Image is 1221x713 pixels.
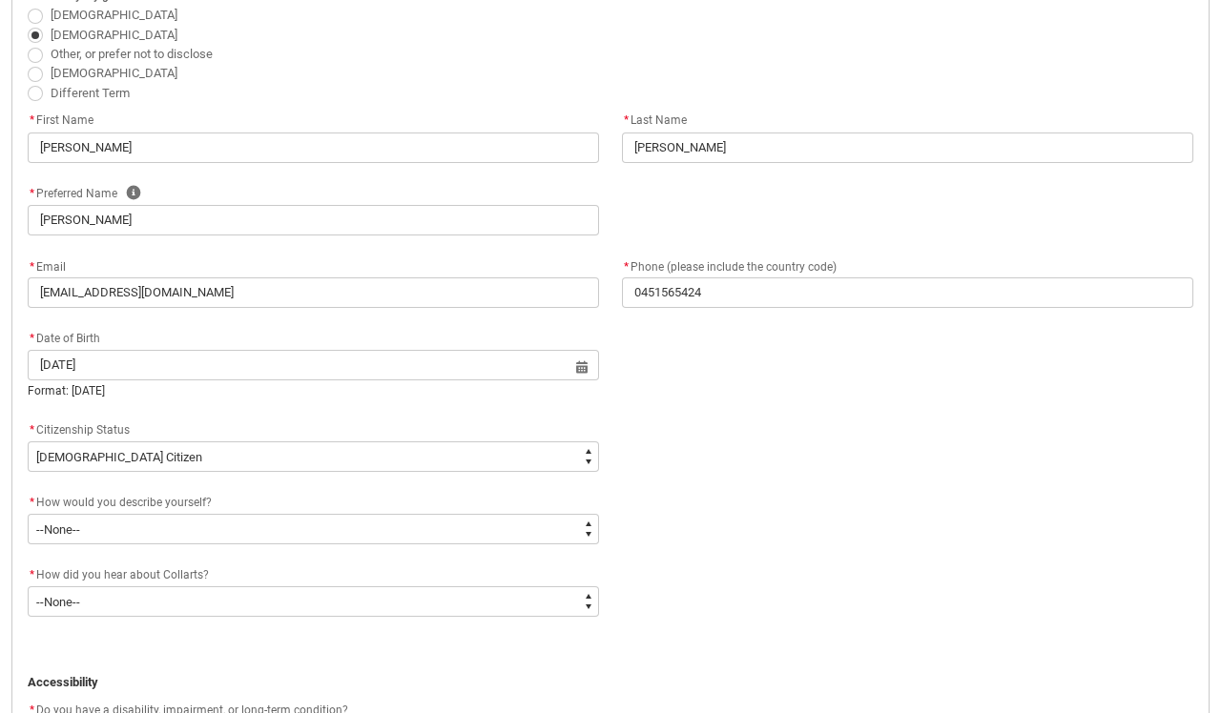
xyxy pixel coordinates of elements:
[36,496,212,509] span: How would you describe yourself?
[622,113,687,127] span: Last Name
[622,255,844,275] label: Phone (please include the country code)
[30,113,34,127] abbr: required
[28,382,599,399] div: Format: [DATE]
[30,496,34,509] abbr: required
[36,423,130,437] span: Citizenship Status
[30,332,34,345] abbr: required
[28,113,93,127] span: First Name
[51,8,177,22] span: [DEMOGRAPHIC_DATA]
[30,423,34,437] abbr: required
[30,568,34,581] abbr: required
[30,187,34,200] abbr: required
[624,113,629,127] abbr: required
[624,260,629,274] abbr: required
[51,28,177,42] span: [DEMOGRAPHIC_DATA]
[36,568,209,581] span: How did you hear about Collarts?
[51,47,213,61] span: Other, or prefer not to disclose
[28,187,117,200] span: Preferred Name
[30,260,34,274] abbr: required
[51,66,177,80] span: [DEMOGRAPHIC_DATA]
[28,277,599,308] input: you@example.com
[28,675,98,689] strong: Accessibility
[28,332,100,345] span: Date of Birth
[622,277,1193,308] input: +61 400 000 000
[51,86,130,100] span: Different Term
[28,255,73,275] label: Email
